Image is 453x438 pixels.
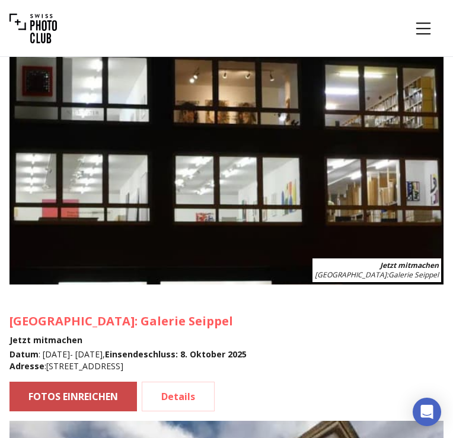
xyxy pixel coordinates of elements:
h4: Jetzt mitmachen [9,334,444,346]
span: [GEOGRAPHIC_DATA] [315,270,387,280]
a: FOTOS EINREICHEN [9,382,137,411]
img: Swiss photo club [9,5,57,52]
img: SPC Photo Awards KÖLN November 2025 [9,40,444,284]
h3: : Galerie Seippel [9,313,444,330]
div: Open Intercom Messenger [413,398,441,426]
button: Menu [403,8,444,49]
b: Datum [9,349,39,360]
span: [GEOGRAPHIC_DATA] [9,313,135,329]
b: Einsendeschluss : 8. Oktober 2025 [105,349,247,360]
span: : Galerie Seippel [315,270,439,280]
div: : [DATE] - [DATE] , : [STREET_ADDRESS] [9,349,444,372]
b: Adresse [9,360,44,372]
a: Details [142,382,215,411]
b: Jetzt mitmachen [380,260,439,270]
